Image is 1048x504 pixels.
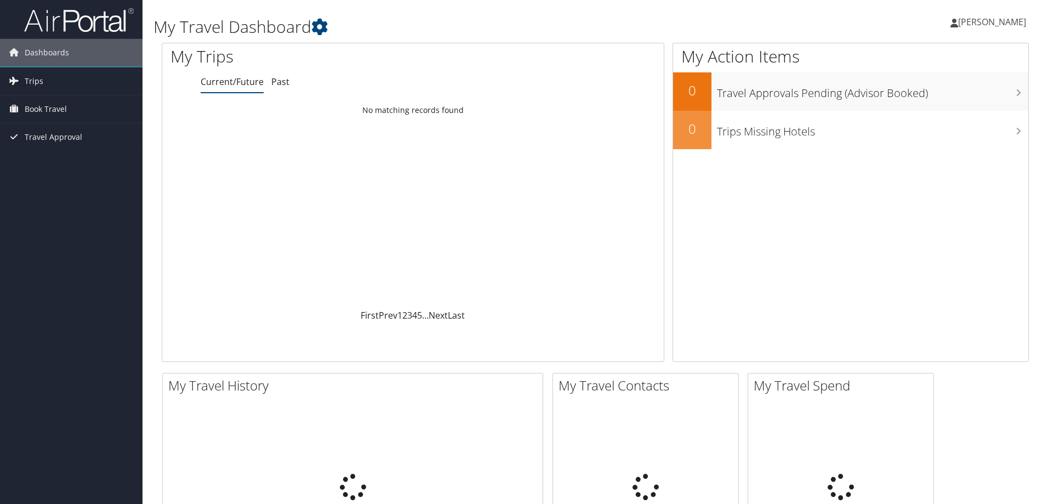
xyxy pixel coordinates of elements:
[162,100,664,120] td: No matching records found
[168,376,543,395] h2: My Travel History
[397,309,402,321] a: 1
[717,118,1028,139] h3: Trips Missing Hotels
[412,309,417,321] a: 4
[25,39,69,66] span: Dashboards
[673,45,1028,68] h1: My Action Items
[417,309,422,321] a: 5
[271,76,289,88] a: Past
[153,15,743,38] h1: My Travel Dashboard
[950,5,1037,38] a: [PERSON_NAME]
[422,309,429,321] span: …
[754,376,933,395] h2: My Travel Spend
[402,309,407,321] a: 2
[958,16,1026,28] span: [PERSON_NAME]
[559,376,738,395] h2: My Travel Contacts
[24,7,134,33] img: airportal-logo.png
[429,309,448,321] a: Next
[673,120,711,138] h2: 0
[717,80,1028,101] h3: Travel Approvals Pending (Advisor Booked)
[673,81,711,100] h2: 0
[673,111,1028,149] a: 0Trips Missing Hotels
[25,95,67,123] span: Book Travel
[170,45,447,68] h1: My Trips
[673,72,1028,111] a: 0Travel Approvals Pending (Advisor Booked)
[407,309,412,321] a: 3
[361,309,379,321] a: First
[25,123,82,151] span: Travel Approval
[201,76,264,88] a: Current/Future
[379,309,397,321] a: Prev
[448,309,465,321] a: Last
[25,67,43,95] span: Trips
